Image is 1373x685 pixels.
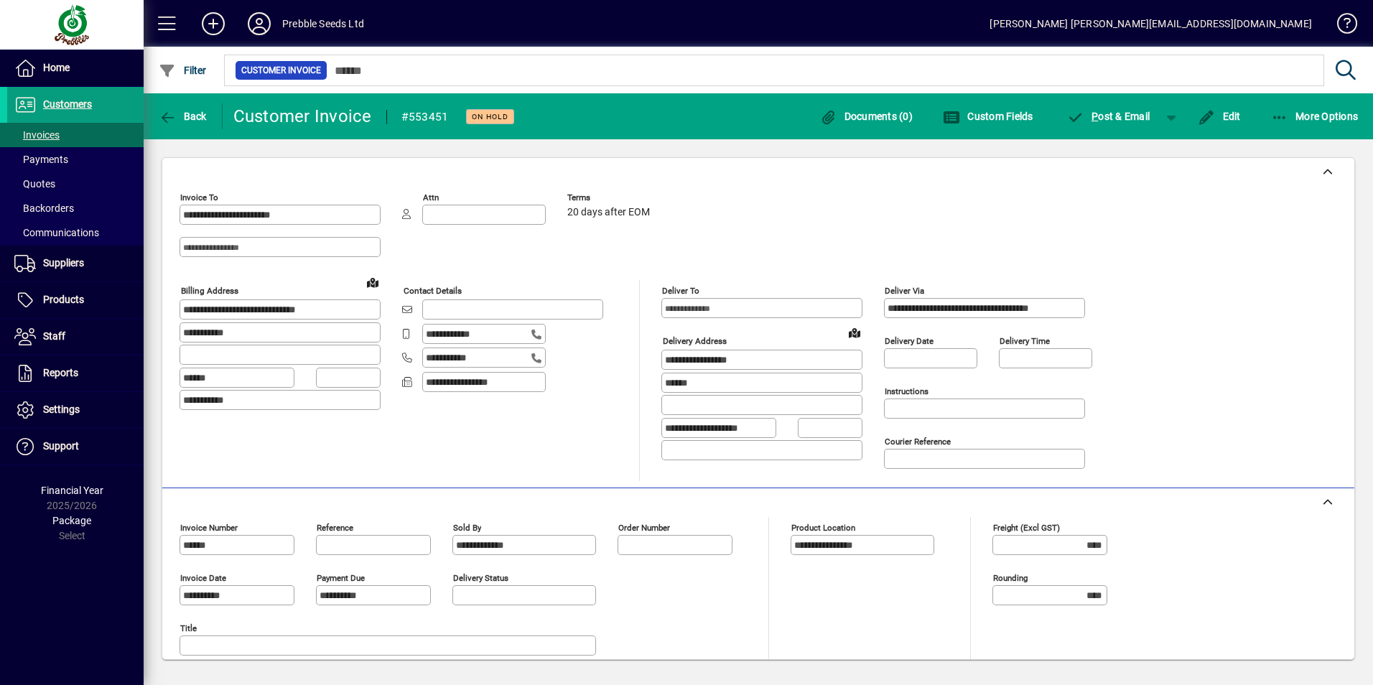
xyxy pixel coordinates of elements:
span: Documents (0) [819,111,913,122]
span: Staff [43,330,65,342]
span: P [1092,111,1098,122]
span: Backorders [14,202,74,214]
span: Financial Year [41,485,103,496]
button: Custom Fields [939,103,1037,129]
button: Documents (0) [816,103,916,129]
span: 20 days after EOM [567,207,650,218]
mat-label: Instructions [885,386,928,396]
span: Products [43,294,84,305]
span: ost & Email [1067,111,1150,122]
a: Invoices [7,123,144,147]
app-page-header-button: Back [144,103,223,129]
button: Post & Email [1060,103,1158,129]
mat-label: Title [180,623,197,633]
mat-label: Invoice To [180,192,218,202]
span: More Options [1271,111,1359,122]
a: Communications [7,220,144,245]
button: Filter [155,57,210,83]
mat-label: Invoice number [180,523,238,533]
mat-label: Delivery status [453,573,508,583]
div: [PERSON_NAME] [PERSON_NAME][EMAIL_ADDRESS][DOMAIN_NAME] [990,12,1312,35]
mat-label: Deliver via [885,286,924,296]
button: Edit [1194,103,1244,129]
span: Package [52,515,91,526]
span: On hold [472,112,508,121]
button: Add [190,11,236,37]
span: Payments [14,154,68,165]
span: Custom Fields [943,111,1033,122]
button: Profile [236,11,282,37]
a: Quotes [7,172,144,196]
span: Reports [43,367,78,378]
span: Home [43,62,70,73]
button: Back [155,103,210,129]
span: Invoices [14,129,60,141]
mat-label: Delivery date [885,336,934,346]
a: Reports [7,355,144,391]
span: Customers [43,98,92,110]
span: Edit [1198,111,1241,122]
mat-label: Sold by [453,523,481,533]
a: Products [7,282,144,318]
div: Customer Invoice [233,105,372,128]
span: Filter [159,65,207,76]
mat-label: Reference [317,523,353,533]
a: Backorders [7,196,144,220]
div: #553451 [401,106,449,129]
a: Settings [7,392,144,428]
mat-label: Attn [423,192,439,202]
span: Back [159,111,207,122]
mat-label: Rounding [993,573,1028,583]
a: Knowledge Base [1326,3,1355,50]
span: Terms [567,193,653,202]
span: Communications [14,227,99,238]
mat-label: Product location [791,523,855,533]
mat-label: Invoice date [180,573,226,583]
a: Home [7,50,144,86]
a: Payments [7,147,144,172]
a: Suppliers [7,246,144,281]
span: Customer Invoice [241,63,321,78]
mat-label: Order number [618,523,670,533]
a: View on map [843,321,866,344]
span: Support [43,440,79,452]
a: Staff [7,319,144,355]
mat-label: Payment due [317,573,365,583]
button: More Options [1267,103,1362,129]
mat-label: Deliver To [662,286,699,296]
span: Settings [43,404,80,415]
div: Prebble Seeds Ltd [282,12,364,35]
mat-label: Courier Reference [885,437,951,447]
a: View on map [361,271,384,294]
span: Quotes [14,178,55,190]
mat-label: Delivery time [1000,336,1050,346]
mat-label: Freight (excl GST) [993,523,1060,533]
a: Support [7,429,144,465]
span: Suppliers [43,257,84,269]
